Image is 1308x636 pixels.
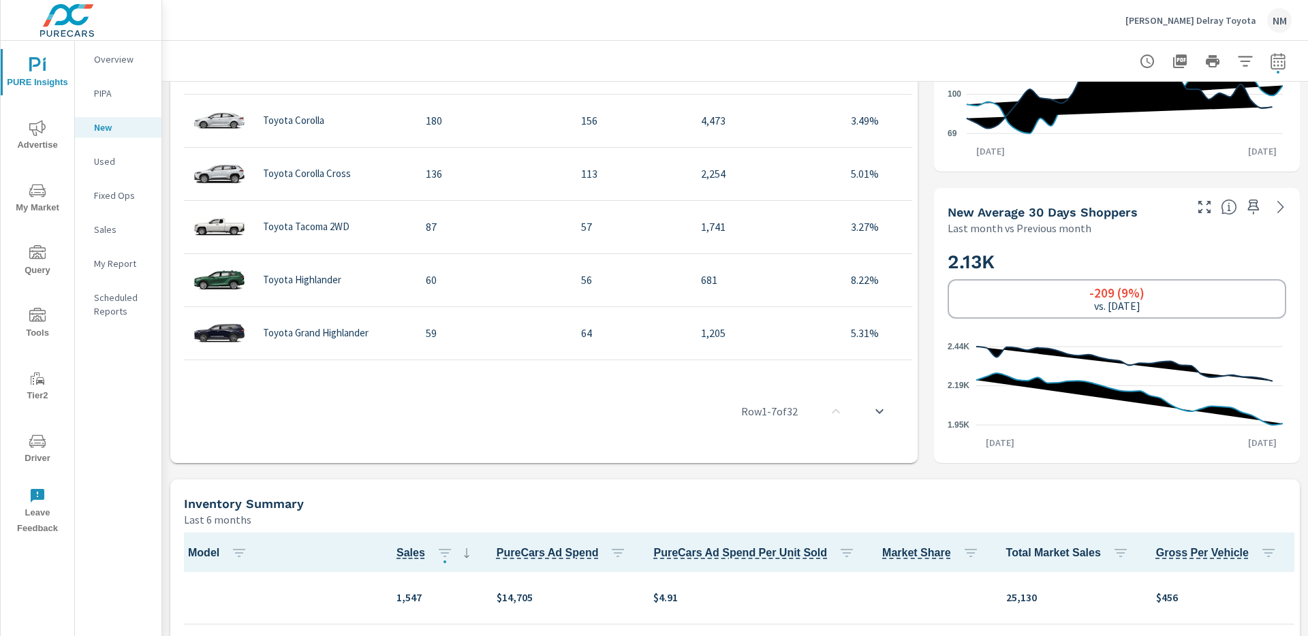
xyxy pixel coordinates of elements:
p: My Report [94,257,151,270]
p: 681 [701,272,829,288]
p: 59 [426,325,559,341]
span: PureCars Ad Spend [497,545,632,561]
text: 100 [948,90,961,99]
p: Toyota Corolla [263,114,324,127]
h5: New Average 30 Days Shoppers [948,205,1138,219]
span: Tools [5,308,70,341]
p: [DATE] [1239,144,1286,158]
div: Fixed Ops [75,185,161,206]
p: Last 6 months [184,511,251,528]
p: Fixed Ops [94,189,151,202]
div: New [75,117,161,138]
h2: 2.13K [948,250,1286,274]
p: Last month vs Previous month [948,220,1091,236]
p: [DATE] [967,144,1014,158]
p: 64 [581,325,679,341]
p: 180 [426,112,559,129]
text: 1.95K [948,420,969,430]
span: PureCars Ad Spend Per Unit Sold [653,545,860,561]
img: glamour [192,206,247,247]
div: NM [1267,8,1292,33]
p: Toyota Highlander [263,274,341,286]
p: [DATE] [976,436,1024,449]
img: glamour [192,259,247,300]
p: 3.49% [851,112,953,129]
button: Make Fullscreen [1194,196,1215,218]
div: Overview [75,49,161,69]
p: PIPA [94,86,151,100]
span: My Market [5,182,70,216]
span: Driver [5,433,70,466]
p: 2,254 [701,165,829,182]
p: 1,547 [396,589,475,605]
p: 5.31% [851,325,953,341]
span: Save this to your personalized report [1243,196,1264,218]
span: Number of vehicles sold by the dealership over the selected date range. [Source: This data is sou... [396,545,425,561]
h5: Inventory Summary [184,496,304,511]
button: scroll to bottom [863,395,896,428]
button: "Export Report to PDF" [1166,48,1194,75]
span: Average cost of advertising per each vehicle sold at the dealer over the selected date range. The... [653,545,827,561]
p: 56 [581,272,679,288]
span: Leave Feedback [5,488,70,537]
p: 156 [581,112,679,129]
span: Sales [396,545,475,561]
p: 113 [581,165,679,182]
span: PURE Insights [5,57,70,91]
span: Gross Per Vehicle [1156,545,1282,561]
h6: -209 (9%) [1089,286,1144,300]
p: Toyota Tacoma 2WD [263,221,349,233]
p: 8.22% [851,272,953,288]
p: New [94,121,151,134]
span: Model [188,545,253,561]
p: Used [94,155,151,168]
span: Market Share [882,545,984,561]
p: 60 [426,272,559,288]
p: Toyota Grand Highlander [263,327,369,339]
p: $14,705 [497,589,632,605]
span: Total cost of media for all PureCars channels for the selected dealership group over the selected... [497,545,599,561]
p: Row 1 - 7 of 32 [741,403,798,419]
p: 87 [426,219,559,235]
span: A rolling 30 day total of daily Shoppers on the dealership website, averaged over the selected da... [1221,199,1237,215]
text: 2.44K [948,342,969,351]
p: $4.91 [653,589,860,605]
span: Market Share [882,545,951,561]
text: 69 [948,129,957,138]
a: See more details in report [1270,196,1292,218]
p: 5.01% [851,165,953,182]
img: glamour [192,366,247,407]
div: Sales [75,219,161,240]
div: nav menu [1,41,74,542]
button: Print Report [1199,48,1226,75]
p: 1,205 [701,325,829,341]
img: glamour [192,100,247,141]
div: My Report [75,253,161,274]
p: Toyota Corolla Cross [263,168,351,180]
p: Sales [94,223,151,236]
div: Scheduled Reports [75,287,161,321]
p: 57 [581,219,679,235]
span: Total Market Sales [1006,545,1134,561]
div: Used [75,151,161,172]
span: Advertise [5,120,70,153]
p: Overview [94,52,151,66]
p: $456 [1156,589,1282,605]
span: Tier2 [5,370,70,404]
div: PIPA [75,83,161,104]
p: 3.27% [851,219,953,235]
p: Scheduled Reports [94,291,151,318]
p: 25,130 [1006,589,1134,605]
span: Average gross profit generated by the dealership for each vehicle sold over the selected date ran... [1156,545,1249,561]
p: 136 [426,165,559,182]
p: [DATE] [1239,436,1286,449]
p: vs. [DATE] [1094,300,1140,312]
img: glamour [192,153,247,194]
button: Apply Filters [1232,48,1259,75]
span: Query [5,245,70,279]
text: 2.19K [948,381,969,390]
p: [PERSON_NAME] Delray Toyota [1125,14,1256,27]
p: 1,741 [701,219,829,235]
img: glamour [192,313,247,353]
p: 4,473 [701,112,829,129]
